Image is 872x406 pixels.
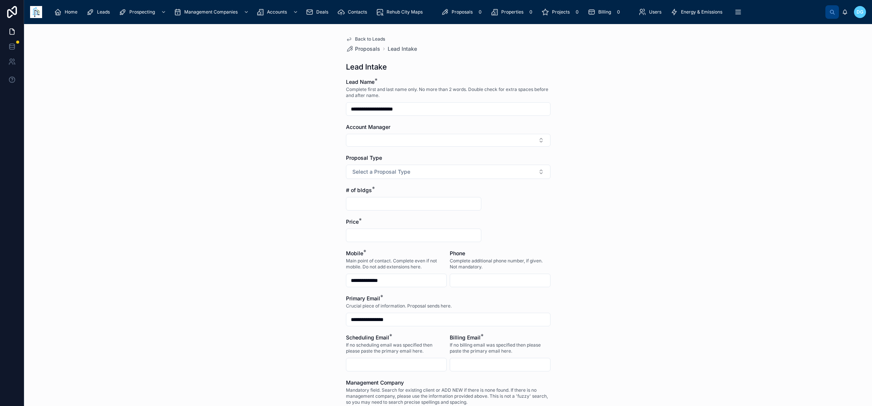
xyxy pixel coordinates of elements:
[346,86,550,98] span: Complete first and last name only. No more than 2 words. Double check for extra spaces before and...
[614,8,623,17] div: 0
[452,9,473,15] span: Proposals
[450,258,550,270] span: Complete additional phone number, if given. Not mandatory.
[526,8,535,17] div: 0
[501,9,523,15] span: Properties
[355,45,380,53] span: Proposals
[346,258,447,270] span: Main point of contact. Complete even if not mobile. Do not add extensions here.
[552,9,570,15] span: Projects
[346,155,382,161] span: Proposal Type
[857,9,863,15] span: DG
[346,36,385,42] a: Back to Leads
[450,250,465,256] span: Phone
[346,250,363,256] span: Mobile
[267,9,287,15] span: Accounts
[129,9,155,15] span: Prospecting
[346,187,372,193] span: # of bldgs
[346,342,447,354] span: If no scheduling email was specified then please paste the primary email here.
[450,334,481,341] span: Billing Email
[355,36,385,42] span: Back to Leads
[346,379,404,386] span: Management Company
[117,5,170,19] a: Prospecting
[346,45,380,53] a: Proposals
[649,9,661,15] span: Users
[450,342,550,354] span: If no billing email was specified then please paste the primary email here.
[316,9,328,15] span: Deals
[488,5,538,19] a: Properties0
[539,5,584,19] a: Projects0
[374,5,428,19] a: Rehub City Maps
[346,387,550,405] span: Mandatory field. Search for existing client or ADD NEW if there is none found. If there is no man...
[439,5,487,19] a: Proposals0
[65,9,77,15] span: Home
[585,5,625,19] a: Billing0
[598,9,611,15] span: Billing
[346,79,375,85] span: Lead Name
[681,9,722,15] span: Energy & Emissions
[346,303,452,309] span: Crucial piece of information. Proposal sends here.
[346,334,389,341] span: Scheduling Email
[346,62,387,72] h1: Lead Intake
[636,5,667,19] a: Users
[346,218,359,225] span: Price
[254,5,302,19] a: Accounts
[184,9,238,15] span: Management Companies
[30,6,42,18] img: App logo
[346,134,550,147] button: Select Button
[352,168,410,176] span: Select a Proposal Type
[84,5,115,19] a: Leads
[668,5,728,19] a: Energy & Emissions
[303,5,334,19] a: Deals
[48,4,825,20] div: scrollable content
[171,5,253,19] a: Management Companies
[335,5,372,19] a: Contacts
[346,295,380,301] span: Primary Email
[97,9,110,15] span: Leads
[388,45,417,53] a: Lead Intake
[387,9,423,15] span: Rehub City Maps
[346,124,390,130] span: Account Manager
[348,9,367,15] span: Contacts
[573,8,582,17] div: 0
[476,8,485,17] div: 0
[52,5,83,19] a: Home
[346,165,550,179] button: Select Button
